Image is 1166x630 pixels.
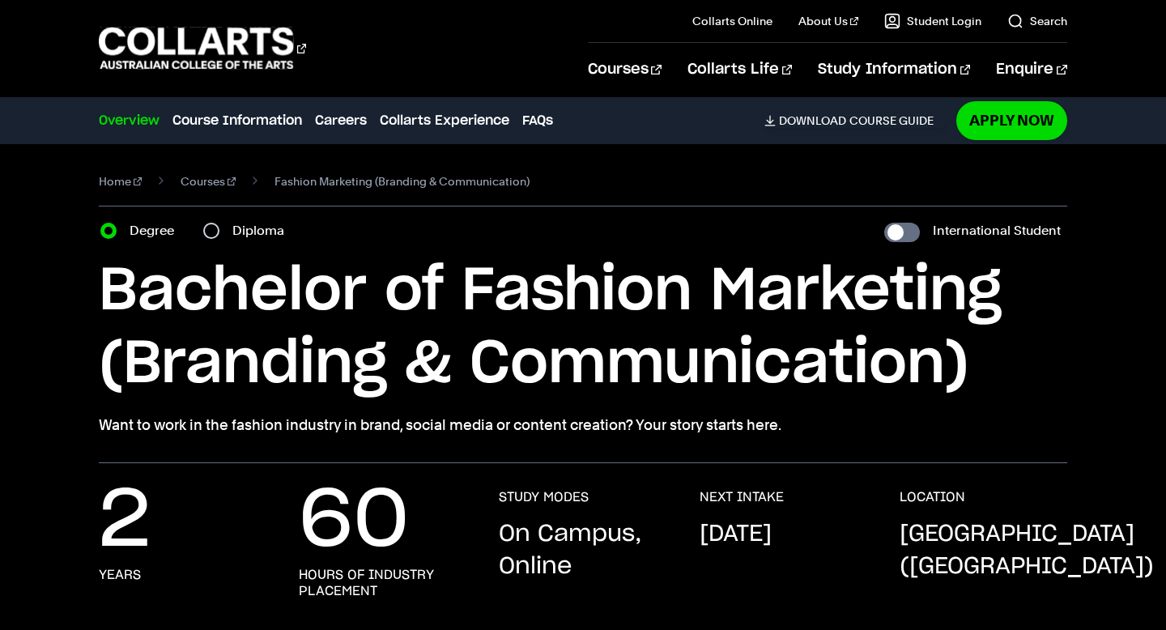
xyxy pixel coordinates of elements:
label: Degree [130,219,184,242]
h3: years [99,567,141,583]
a: Courses [181,170,236,193]
p: 60 [299,489,409,554]
h3: LOCATION [900,489,965,505]
h1: Bachelor of Fashion Marketing (Branding & Communication) [99,255,1066,401]
p: On Campus, Online [499,518,666,583]
a: Course Information [172,111,302,130]
h3: STUDY MODES [499,489,589,505]
a: Collarts Life [687,43,792,96]
h3: hours of industry placement [299,567,466,599]
p: Want to work in the fashion industry in brand, social media or content creation? Your story start... [99,414,1066,436]
div: Go to homepage [99,25,306,71]
span: Fashion Marketing (Branding & Communication) [274,170,530,193]
a: Home [99,170,142,193]
p: 2 [99,489,151,554]
a: FAQs [522,111,553,130]
label: Diploma [232,219,294,242]
a: Collarts Experience [380,111,509,130]
a: Student Login [884,13,981,29]
a: Careers [315,111,367,130]
p: [GEOGRAPHIC_DATA] ([GEOGRAPHIC_DATA]) [900,518,1154,583]
a: Search [1007,13,1067,29]
p: [DATE] [700,518,772,551]
a: Enquire [996,43,1066,96]
span: Download [779,113,846,128]
a: Courses [588,43,662,96]
label: International Student [933,219,1061,242]
a: Overview [99,111,160,130]
a: Apply Now [956,101,1067,139]
h3: NEXT INTAKE [700,489,784,505]
a: DownloadCourse Guide [764,113,947,128]
a: Study Information [818,43,970,96]
a: Collarts Online [692,13,772,29]
a: About Us [798,13,858,29]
